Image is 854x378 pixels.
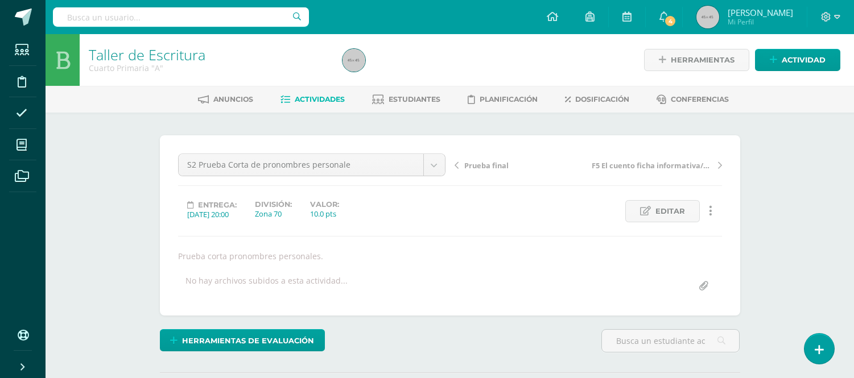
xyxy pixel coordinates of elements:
[198,90,253,109] a: Anuncios
[89,63,329,73] div: Cuarto Primaria 'A'
[187,209,237,219] div: [DATE] 20:00
[160,329,325,351] a: Herramientas de evaluación
[696,6,719,28] img: 45x45
[575,95,629,103] span: Dosificación
[198,201,237,209] span: Entrega:
[664,15,676,27] span: 4
[255,200,292,209] label: División:
[782,49,826,70] span: Actividad
[53,7,309,27] input: Busca un usuario...
[343,49,365,72] img: 45x45
[755,49,840,71] a: Actividad
[295,95,345,103] span: Actividades
[671,49,735,70] span: Herramientas
[455,159,588,171] a: Prueba final
[602,330,739,352] input: Busca un estudiante aquí...
[213,95,253,103] span: Anuncios
[310,200,339,209] label: Valor:
[728,17,793,27] span: Mi Perfil
[280,90,345,109] a: Actividades
[89,47,329,63] h1: Taller de Escritura
[464,160,509,171] span: Prueba final
[671,95,729,103] span: Conferencias
[372,90,440,109] a: Estudiantes
[185,275,348,297] div: No hay archivos subidos a esta actividad...
[644,49,749,71] a: Herramientas
[480,95,538,103] span: Planificación
[389,95,440,103] span: Estudiantes
[179,154,445,176] a: S2 Prueba Corta de pronombres personale
[592,160,712,171] span: F5 El cuento ficha informativa/escritur
[468,90,538,109] a: Planificación
[89,45,205,64] a: Taller de Escritura
[588,159,722,171] a: F5 El cuento ficha informativa/escritur
[310,209,339,219] div: 10.0 pts
[187,154,415,176] span: S2 Prueba Corta de pronombres personale
[565,90,629,109] a: Dosificación
[182,330,314,351] span: Herramientas de evaluación
[655,201,685,222] span: Editar
[728,7,793,18] span: [PERSON_NAME]
[174,251,727,261] div: Prueba corta pronombres personales.
[255,209,292,219] div: Zona 70
[657,90,729,109] a: Conferencias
